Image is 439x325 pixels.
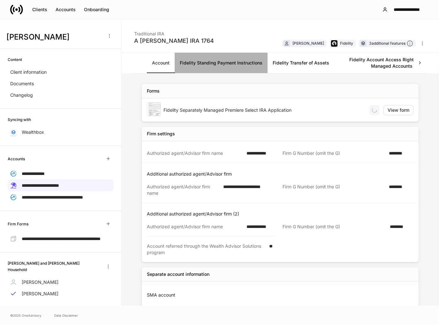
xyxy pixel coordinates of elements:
[8,156,25,162] h6: Accounts
[80,4,113,15] button: Onboarding
[6,32,102,42] h3: [PERSON_NAME]
[283,150,385,156] div: Firm G Number (omit the G)
[283,305,401,317] div: Open account without separate account manager
[147,223,243,230] div: Authorized agent/Advisor firm name
[147,305,246,317] div: Fidelity account number (not required for new accounts)
[383,105,413,115] button: View form
[147,171,416,177] p: Additional authorized agent/Advisor firm
[8,221,28,227] h6: Firm Forms
[8,260,98,272] h6: [PERSON_NAME] and [PERSON_NAME] Household
[54,313,78,318] a: Data Disclaimer
[147,211,416,217] p: Additional authorized agent/Advisor firm (2)
[147,271,209,277] div: Separate account information
[51,4,80,15] button: Accounts
[8,78,113,89] a: Documents
[22,129,44,135] p: Wealthbox
[134,27,214,37] div: Traditional IRA
[283,184,385,196] div: Firm G Number (omit the G)
[28,4,51,15] button: Clients
[56,6,76,13] div: Accounts
[8,126,113,138] a: Wealthbox
[340,40,353,46] div: Fidelity
[292,40,324,46] div: [PERSON_NAME]
[10,313,42,318] span: © 2025 OneAdvisory
[10,80,34,87] p: Documents
[10,92,33,98] p: Changelog
[147,184,219,196] div: Authorized agent/Advisor firm name
[22,291,58,297] p: [PERSON_NAME]
[147,150,243,156] div: Authorized agent/Advisor firm name
[163,107,364,113] div: Fidelity Separately Managed Premiere Select IRA Application
[147,53,175,73] a: Account
[147,131,175,137] div: Firm settings
[134,37,214,45] div: A [PERSON_NAME] IRA 1764
[22,279,58,285] p: [PERSON_NAME]
[8,66,113,78] a: Client information
[283,223,386,230] div: Firm G Number (omit the G)
[147,292,416,298] p: SMA account
[369,40,413,47] div: 3 additional features
[268,53,334,73] a: Fidelity Transfer of Assets
[8,57,22,63] h6: Content
[8,276,113,288] a: [PERSON_NAME]
[10,69,47,75] p: Client information
[32,6,47,13] div: Clients
[8,117,31,123] h6: Syncing with
[388,107,409,113] div: View form
[84,6,109,13] div: Onboarding
[8,288,113,299] a: [PERSON_NAME]
[147,243,265,256] div: Account referred through the Wealth Advisor Solutions program
[147,88,160,94] div: Forms
[8,89,113,101] a: Changelog
[175,53,268,73] a: Fidelity Standing Payment Instructions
